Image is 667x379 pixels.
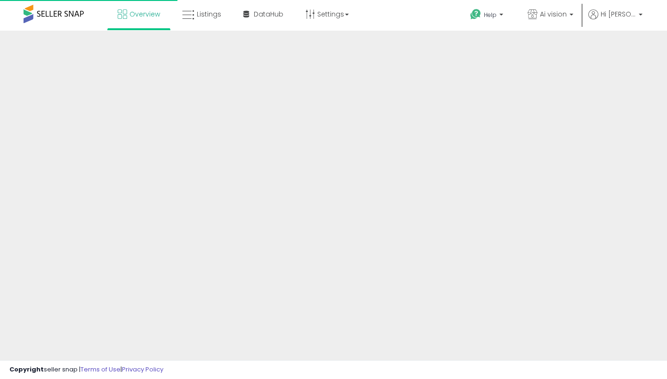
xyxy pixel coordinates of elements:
a: Hi [PERSON_NAME] [588,9,643,31]
div: seller snap | | [9,365,163,374]
span: Listings [197,9,221,19]
a: Terms of Use [80,365,121,374]
a: Help [463,1,513,31]
a: Privacy Policy [122,365,163,374]
strong: Copyright [9,365,44,374]
i: Get Help [470,8,482,20]
span: Help [484,11,497,19]
span: Overview [129,9,160,19]
span: Ai vision [540,9,567,19]
span: DataHub [254,9,283,19]
span: Hi [PERSON_NAME] [601,9,636,19]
